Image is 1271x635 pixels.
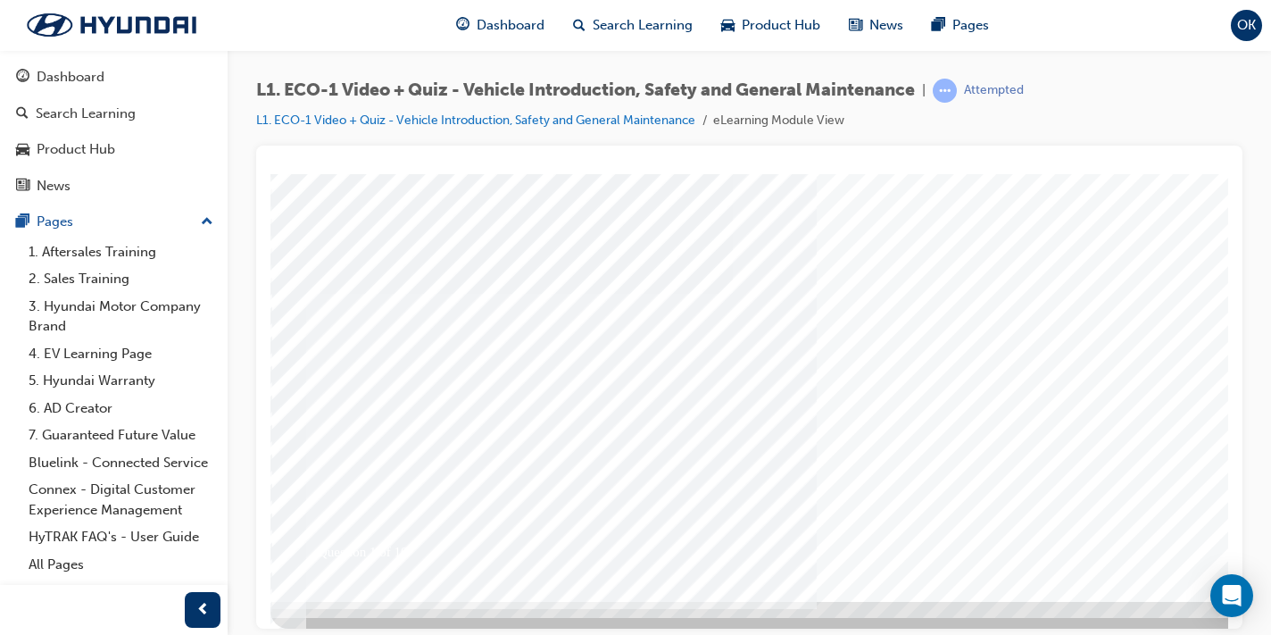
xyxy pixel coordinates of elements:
span: | [922,80,926,101]
a: L1. ECO-1 Video + Quiz - Vehicle Introduction, Safety and General Maintenance [256,113,695,128]
a: 2. Sales Training [21,265,220,293]
span: search-icon [573,14,586,37]
img: Trak [9,6,214,44]
span: pages-icon [932,14,945,37]
a: car-iconProduct Hub [707,7,835,44]
span: Search Learning [593,15,693,36]
div: Dashboard [37,67,104,88]
button: OK [1231,10,1262,41]
a: All Pages [21,551,220,579]
span: news-icon [849,14,862,37]
span: learningRecordVerb_ATTEMPT-icon [933,79,957,103]
button: Pages [7,205,220,238]
span: car-icon [16,142,29,158]
a: 5. Hyundai Warranty [21,367,220,395]
span: L1. ECO-1 Video + Quiz - Vehicle Introduction, Safety and General Maintenance [256,80,915,101]
span: guage-icon [16,70,29,86]
a: Product Hub [7,133,220,166]
a: HyTRAK FAQ's - User Guide [21,523,220,551]
li: eLearning Module View [713,111,844,131]
a: search-iconSearch Learning [559,7,707,44]
a: news-iconNews [835,7,918,44]
a: 1. Aftersales Training [21,238,220,266]
a: 6. AD Creator [21,395,220,422]
div: Attempted [964,82,1024,99]
span: Dashboard [477,15,544,36]
span: up-icon [201,211,213,234]
div: Open Intercom Messenger [1210,574,1253,617]
a: 4. EV Learning Page [21,340,220,368]
span: prev-icon [196,599,210,622]
a: News [7,170,220,203]
button: DashboardSearch LearningProduct HubNews [7,57,220,205]
div: Pages [37,212,73,232]
div: Search Learning [36,104,136,124]
span: News [869,15,903,36]
a: Dashboard [7,61,220,94]
span: Product Hub [742,15,820,36]
a: Bluelink - Connected Service [21,449,220,477]
a: Search Learning [7,97,220,130]
span: guage-icon [456,14,469,37]
span: car-icon [721,14,735,37]
a: pages-iconPages [918,7,1003,44]
div: News [37,176,71,196]
a: 3. Hyundai Motor Company Brand [21,293,220,340]
a: guage-iconDashboard [442,7,559,44]
span: search-icon [16,106,29,122]
span: Pages [952,15,989,36]
div: Product Hub [37,139,115,160]
div: Question 1 of 10 [45,364,150,391]
a: Connex - Digital Customer Experience Management [21,476,220,523]
span: OK [1237,15,1256,36]
span: pages-icon [16,214,29,230]
span: news-icon [16,179,29,195]
a: 7. Guaranteed Future Value [21,422,220,449]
